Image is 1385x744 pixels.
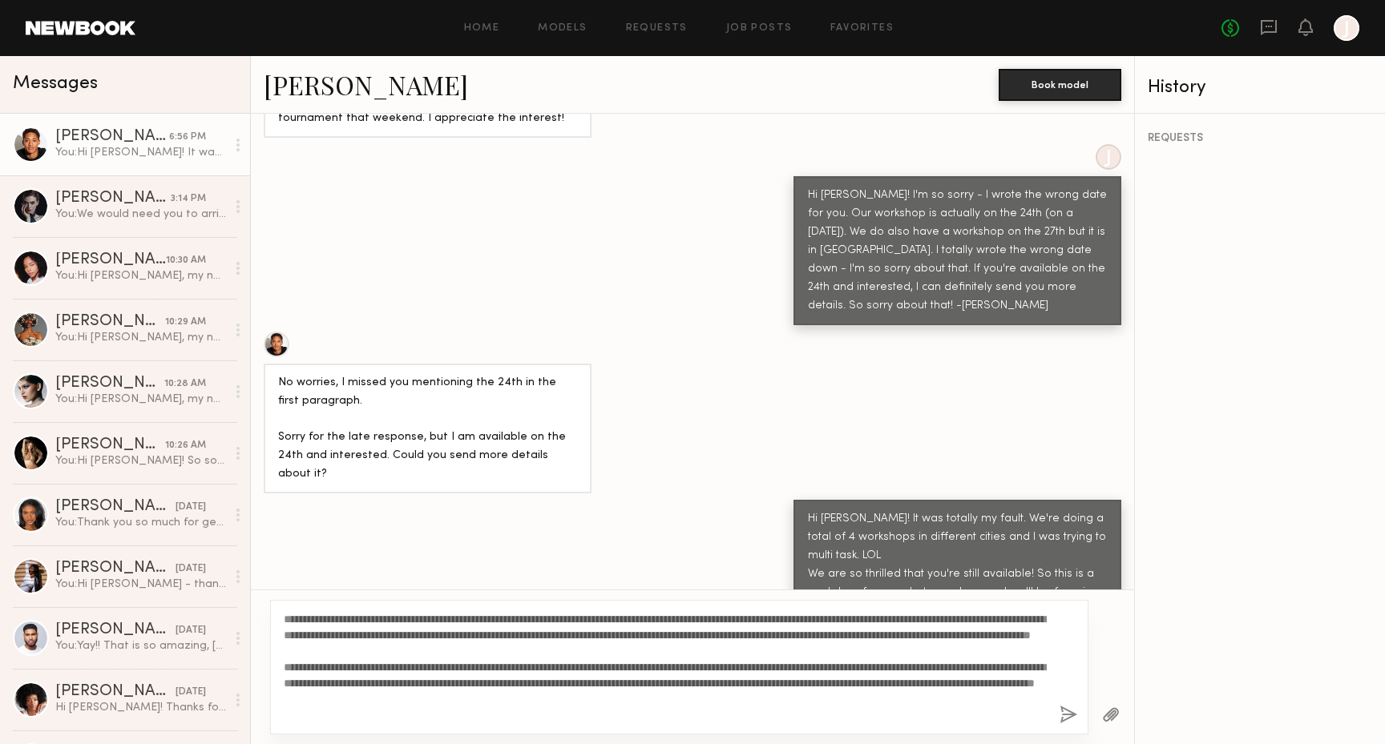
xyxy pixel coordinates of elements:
a: Favorites [830,23,894,34]
div: 10:30 AM [166,253,206,268]
div: [PERSON_NAME] [55,499,176,515]
a: Book model [999,77,1121,90]
a: [PERSON_NAME] [264,67,468,102]
div: You: Hi [PERSON_NAME] - thank you so much for getting back to me. I just spoke with [PERSON_NAME]... [55,577,226,592]
div: [PERSON_NAME] [55,314,165,330]
div: [DATE] [176,623,206,638]
div: [DATE] [176,500,206,515]
a: Models [538,23,587,34]
div: [PERSON_NAME] [55,684,176,700]
div: [PERSON_NAME] [55,437,165,453]
a: Home [464,23,500,34]
div: [PERSON_NAME] [55,376,164,392]
div: You: Hi [PERSON_NAME], my name is [PERSON_NAME] and I'm reaching out on behalf of my husband/part... [55,330,226,345]
div: You: Hi [PERSON_NAME]! So sorry for the late reply! I *completely* understand not giving out your... [55,453,226,469]
div: Hi [PERSON_NAME]! Thanks for getting back & I’ll most definitely have my notifications on when yo... [55,700,226,715]
div: You: We would need you to arrive and be camera ready by 8:30am and the day will finish for you at... [55,207,226,222]
div: No worries, I missed you mentioning the 24th in the first paragraph. Sorry for the late response,... [278,374,577,485]
div: You: Hi [PERSON_NAME], my name is [PERSON_NAME] and I'm reaching out on behalf of my husband/part... [55,268,226,284]
div: [DATE] [176,685,206,700]
div: You: Hi [PERSON_NAME], my name is [PERSON_NAME] and I'm reaching out on behalf of my husband/part... [55,392,226,407]
div: You: Hi [PERSON_NAME]! It was totally my fault. We're doing a total of 4 workshops in different c... [55,145,226,160]
div: [PERSON_NAME] [55,129,169,145]
a: J [1334,15,1359,41]
button: Book model [999,69,1121,101]
div: [DATE] [176,561,206,577]
div: You: Thank you so much for getting back to me, Cescily! [55,515,226,530]
div: 10:29 AM [165,315,206,330]
div: 3:14 PM [171,191,206,207]
div: [PERSON_NAME] [55,561,176,577]
div: History [1148,78,1372,97]
div: [PERSON_NAME] [55,622,176,638]
div: REQUESTS [1148,133,1372,144]
a: Job Posts [726,23,793,34]
div: You: Yay!! That is so amazing, [PERSON_NAME]! I'm going to send you a text right now with all of ... [55,638,226,654]
span: Messages [13,74,98,93]
div: [PERSON_NAME] [55,191,171,207]
div: 10:26 AM [165,438,206,453]
a: Requests [626,23,688,34]
div: [PERSON_NAME] [55,252,166,268]
div: 6:56 PM [169,130,206,145]
div: 10:28 AM [164,376,206,392]
div: Hi [PERSON_NAME]! I'm so sorry - I wrote the wrong date for you. Our workshop is actually on the ... [808,187,1107,316]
